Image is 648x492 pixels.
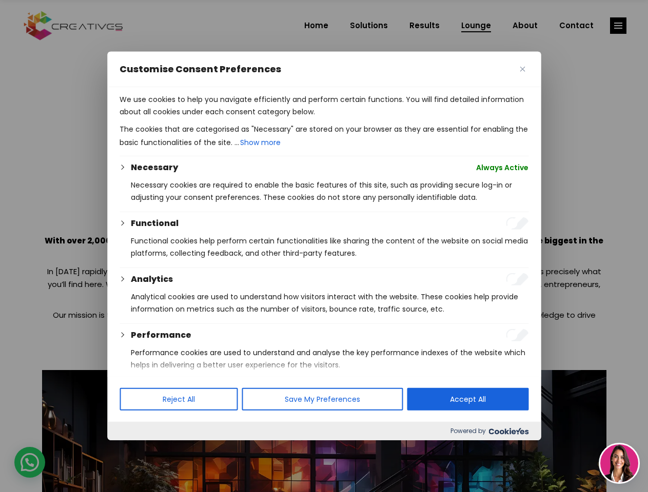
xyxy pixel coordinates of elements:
input: Enable Analytics [506,273,528,285]
p: We use cookies to help you navigate efficiently and perform certain functions. You will find deta... [120,93,528,118]
button: Accept All [407,388,528,411]
input: Enable Performance [506,329,528,341]
span: Always Active [476,161,528,174]
img: Cookieyes logo [488,428,528,435]
p: Necessary cookies are required to enable the basic features of this site, such as providing secur... [131,179,528,203]
button: Necessary [131,161,178,174]
p: The cookies that are categorised as "Necessary" are stored on your browser as they are essential ... [120,123,528,150]
p: Analytical cookies are used to understand how visitors interact with the website. These cookies h... [131,291,528,315]
button: Reject All [120,388,238,411]
img: agent [600,444,638,482]
button: Performance [131,329,191,341]
div: Powered by [107,422,541,440]
span: Customise Consent Preferences [120,63,281,75]
button: Functional [131,217,179,230]
p: Functional cookies help perform certain functionalities like sharing the content of the website o... [131,235,528,259]
input: Enable Functional [506,217,528,230]
img: Close [520,67,525,72]
p: Performance cookies are used to understand and analyse the key performance indexes of the website... [131,346,528,371]
button: Analytics [131,273,173,285]
button: Save My Preferences [242,388,403,411]
div: Customise Consent Preferences [107,52,541,440]
button: Show more [239,135,282,150]
button: Close [516,63,528,75]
